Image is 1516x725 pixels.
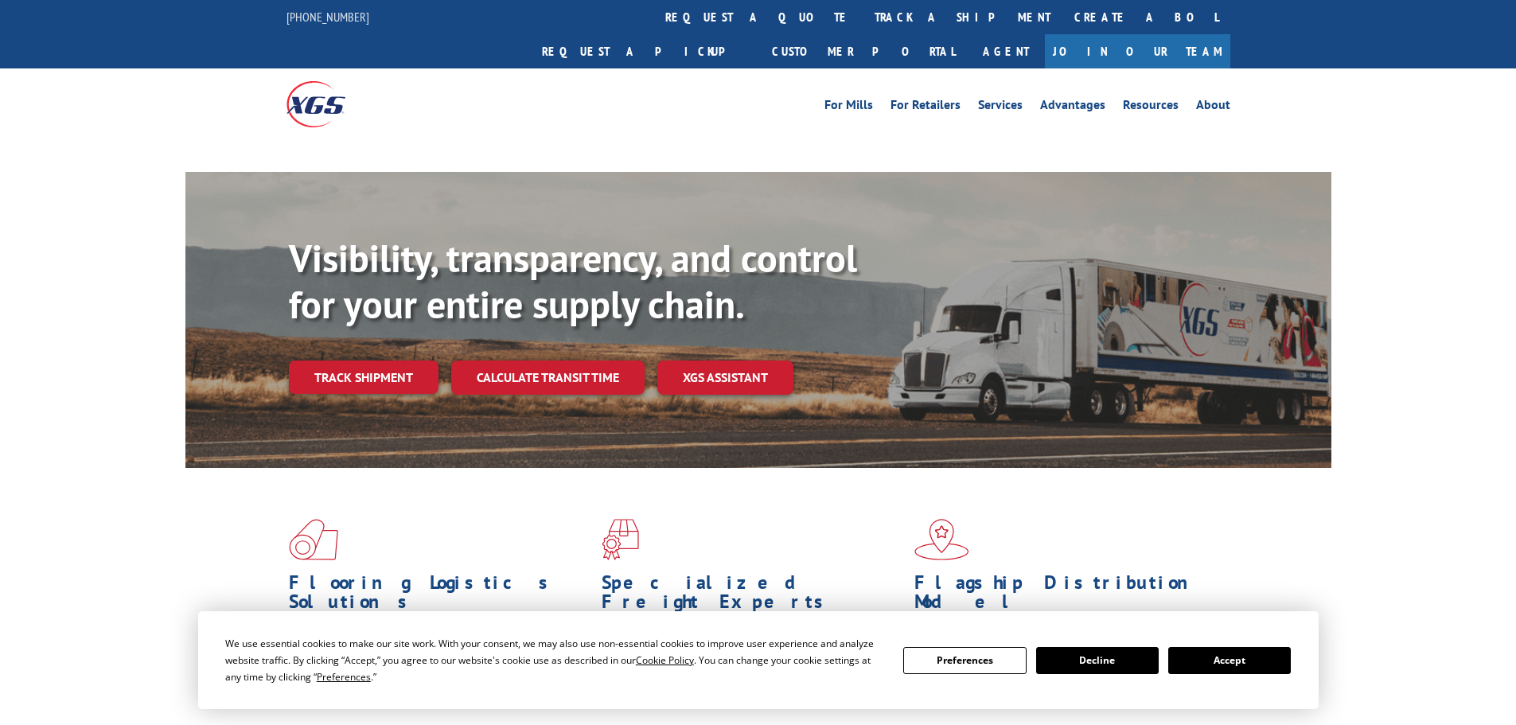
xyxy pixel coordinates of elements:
[1168,647,1291,674] button: Accept
[198,611,1319,709] div: Cookie Consent Prompt
[1045,34,1230,68] a: Join Our Team
[286,9,369,25] a: [PHONE_NUMBER]
[225,635,884,685] div: We use essential cookies to make our site work. With your consent, we may also use non-essential ...
[903,647,1026,674] button: Preferences
[530,34,760,68] a: Request a pickup
[914,519,969,560] img: xgs-icon-flagship-distribution-model-red
[317,670,371,684] span: Preferences
[636,653,694,667] span: Cookie Policy
[891,99,961,116] a: For Retailers
[1123,99,1179,116] a: Resources
[602,519,639,560] img: xgs-icon-focused-on-flooring-red
[289,233,857,329] b: Visibility, transparency, and control for your entire supply chain.
[967,34,1045,68] a: Agent
[1040,99,1105,116] a: Advantages
[289,573,590,619] h1: Flooring Logistics Solutions
[451,361,645,395] a: Calculate transit time
[602,573,902,619] h1: Specialized Freight Experts
[1196,99,1230,116] a: About
[657,361,793,395] a: XGS ASSISTANT
[824,99,873,116] a: For Mills
[760,34,967,68] a: Customer Portal
[289,361,438,394] a: Track shipment
[978,99,1023,116] a: Services
[289,519,338,560] img: xgs-icon-total-supply-chain-intelligence-red
[1036,647,1159,674] button: Decline
[914,573,1215,619] h1: Flagship Distribution Model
